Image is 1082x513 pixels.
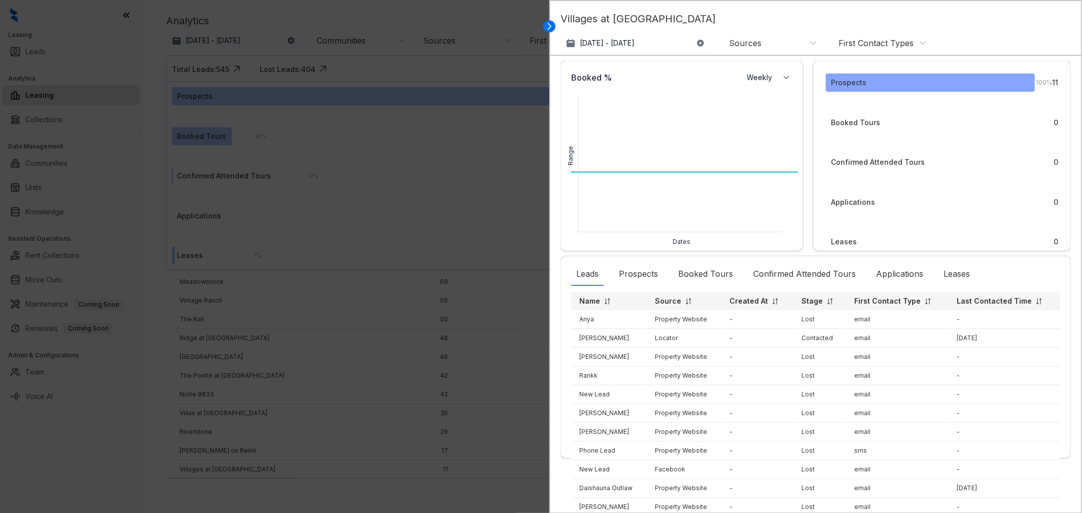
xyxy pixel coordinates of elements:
p: Created At [729,296,768,306]
td: Property Website [647,367,721,385]
td: email [846,385,949,404]
div: Booked Tours [831,117,880,128]
td: - [949,385,1060,404]
td: Lost [793,479,847,498]
div: Leads [571,263,604,286]
div: Leases [938,263,975,286]
td: [PERSON_NAME] [571,348,647,367]
td: Property Website [647,348,721,367]
td: [DATE] [949,329,1060,348]
img: sorting [826,298,834,305]
div: Booked % [566,66,617,89]
td: [DATE] [949,479,1060,498]
td: email [846,404,949,423]
td: - [949,423,1060,442]
div: Applications [871,263,928,286]
button: Weekly [741,68,797,87]
p: Last Contacted Time [957,296,1032,306]
div: Confirmed Attended Tours [831,157,925,168]
td: email [846,460,949,479]
td: - [949,460,1060,479]
div: Prospects [831,77,866,88]
td: email [846,329,949,348]
td: [PERSON_NAME] [571,329,647,348]
td: Phone Lead [571,442,647,460]
td: Lost [793,385,847,404]
td: Lost [793,310,847,329]
td: Lost [793,442,847,460]
td: - [721,479,793,498]
p: [DATE] - [DATE] [580,38,635,48]
td: Property Website [647,310,721,329]
td: - [721,460,793,479]
div: 100 % [1026,77,1052,88]
td: Anya [571,310,647,329]
td: Contacted [793,329,847,348]
div: Dates [566,237,797,246]
span: Weekly [747,72,778,83]
div: Sources [729,38,761,49]
p: First Contact Type [854,296,921,306]
img: sorting [772,298,779,305]
td: Rankk [571,367,647,385]
p: Stage [801,296,823,306]
td: Daishauna Outlaw [571,479,647,498]
div: Prospects [614,263,663,286]
img: sorting [1035,298,1043,305]
div: 0 [1054,236,1058,247]
td: sms [846,442,949,460]
div: Applications [831,197,875,208]
td: [PERSON_NAME] [571,404,647,423]
td: Property Website [647,423,721,442]
td: Property Website [647,404,721,423]
div: 0 [1054,117,1058,128]
img: sorting [924,298,932,305]
p: Name [579,296,600,306]
div: 0 [1054,197,1058,208]
td: - [721,348,793,367]
button: [DATE] - [DATE] [561,34,713,52]
td: Lost [793,460,847,479]
td: - [721,423,793,442]
td: email [846,423,949,442]
td: Property Website [647,442,721,460]
p: Source [655,296,681,306]
td: Lost [793,367,847,385]
div: Confirmed Attended Tours [748,263,861,286]
td: - [721,310,793,329]
td: Lost [793,404,847,423]
td: - [949,348,1060,367]
td: - [721,442,793,460]
td: - [721,367,793,385]
img: sorting [685,298,692,305]
td: - [949,404,1060,423]
td: Lost [793,348,847,367]
div: First Contact Types [839,38,914,49]
td: email [846,367,949,385]
td: Lost [793,423,847,442]
td: Facebook [647,460,721,479]
div: 0 [1054,157,1058,168]
td: [PERSON_NAME] [571,423,647,442]
div: Booked Tours [673,263,738,286]
p: Villages at [GEOGRAPHIC_DATA] [561,11,1071,34]
td: - [949,367,1060,385]
td: - [721,329,793,348]
td: email [846,479,949,498]
td: Locator [647,329,721,348]
td: New Lead [571,385,647,404]
td: - [721,385,793,404]
td: - [949,442,1060,460]
div: Leases [831,236,857,247]
td: - [721,404,793,423]
td: email [846,348,949,367]
div: Range [566,146,575,165]
td: Property Website [647,479,721,498]
td: Property Website [647,385,721,404]
img: sorting [604,298,611,305]
td: - [949,310,1060,329]
div: 11 [1052,77,1058,88]
td: email [846,310,949,329]
td: New Lead [571,460,647,479]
